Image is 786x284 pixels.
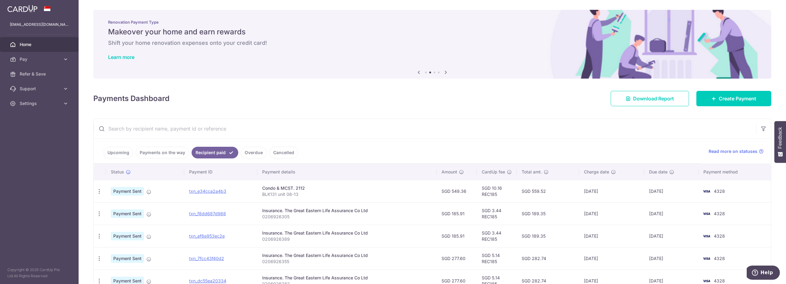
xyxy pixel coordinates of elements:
td: SGD 185.91 [437,225,477,247]
a: txn_7fcc43f40d2 [189,256,224,261]
td: [DATE] [644,202,698,225]
p: 0206926355 [262,259,432,265]
img: Bank Card [700,188,713,195]
div: Insurance. The Great Eastern Life Assurance Co Ltd [262,230,432,236]
span: 4328 [714,211,725,216]
span: Due date [649,169,667,175]
span: Feedback [777,127,783,149]
h5: Makeover your home and earn rewards [108,27,757,37]
p: 0206926305 [262,214,432,220]
td: [DATE] [579,180,644,202]
a: Upcoming [103,147,133,158]
td: [DATE] [579,225,644,247]
p: Renovation Payment Type [108,20,757,25]
img: Bank Card [700,255,713,262]
span: Amount [442,169,457,175]
td: SGD 559.52 [517,180,579,202]
h4: Payments Dashboard [93,93,169,104]
a: txn_dc55ea20334 [189,278,226,283]
td: SGD 3.44 REC185 [477,225,517,247]
div: Insurance. The Great Eastern Life Assurance Co Ltd [262,275,432,281]
a: Overdue [241,147,267,158]
span: Settings [20,100,60,107]
img: CardUp [7,5,37,12]
span: Status [111,169,124,175]
a: txn_ef8e953ec2e [189,233,225,239]
span: 4328 [714,189,725,194]
span: 4328 [714,233,725,239]
span: Payment Sent [111,187,144,196]
td: SGD 277.60 [437,247,477,270]
td: [DATE] [644,225,698,247]
a: Read more on statuses [709,148,764,154]
p: 0206926389 [262,236,432,242]
div: Condo & MCST. 2112 [262,185,432,191]
span: Read more on statuses [709,148,757,154]
img: Renovation banner [93,10,771,79]
a: Recipient paid [192,147,238,158]
span: Download Report [633,95,674,102]
iframe: Opens a widget where you can find more information [747,266,780,281]
p: [EMAIL_ADDRESS][DOMAIN_NAME] [10,21,69,28]
div: Insurance. The Great Eastern Life Assurance Co Ltd [262,252,432,259]
th: Payment ID [184,164,257,180]
td: [DATE] [644,247,698,270]
span: Support [20,86,60,92]
td: SGD 189.35 [517,225,579,247]
td: [DATE] [579,247,644,270]
th: Payment details [257,164,437,180]
p: BLK131 unit 06-13 [262,191,432,197]
a: Create Payment [696,91,771,106]
td: SGD 185.91 [437,202,477,225]
span: Create Payment [719,95,756,102]
h6: Shift your home renovation expenses onto your credit card! [108,39,757,47]
a: txn_f8dd687d968 [189,211,226,216]
img: Bank Card [700,232,713,240]
a: Download Report [611,91,689,106]
td: SGD 3.44 REC185 [477,202,517,225]
img: Bank Card [700,210,713,217]
a: txn_e34cca2a4b3 [189,189,226,194]
span: Payment Sent [111,254,144,263]
input: Search by recipient name, payment id or reference [94,119,756,138]
span: Total amt. [522,169,542,175]
span: CardUp fee [482,169,505,175]
span: Payment Sent [111,232,144,240]
div: Insurance. The Great Eastern Life Assurance Co Ltd [262,208,432,214]
span: 4328 [714,256,725,261]
span: Home [20,41,60,48]
button: Feedback - Show survey [774,121,786,163]
a: Learn more [108,54,134,60]
td: SGD 5.14 REC185 [477,247,517,270]
span: 4328 [714,278,725,283]
a: Cancelled [269,147,298,158]
a: Payments on the way [136,147,189,158]
td: SGD 549.36 [437,180,477,202]
th: Payment method [698,164,771,180]
td: SGD 189.35 [517,202,579,225]
td: [DATE] [579,202,644,225]
td: SGD 10.16 REC185 [477,180,517,202]
span: Payment Sent [111,209,144,218]
td: [DATE] [644,180,698,202]
td: SGD 282.74 [517,247,579,270]
span: Charge date [584,169,609,175]
span: Pay [20,56,60,62]
span: Refer & Save [20,71,60,77]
